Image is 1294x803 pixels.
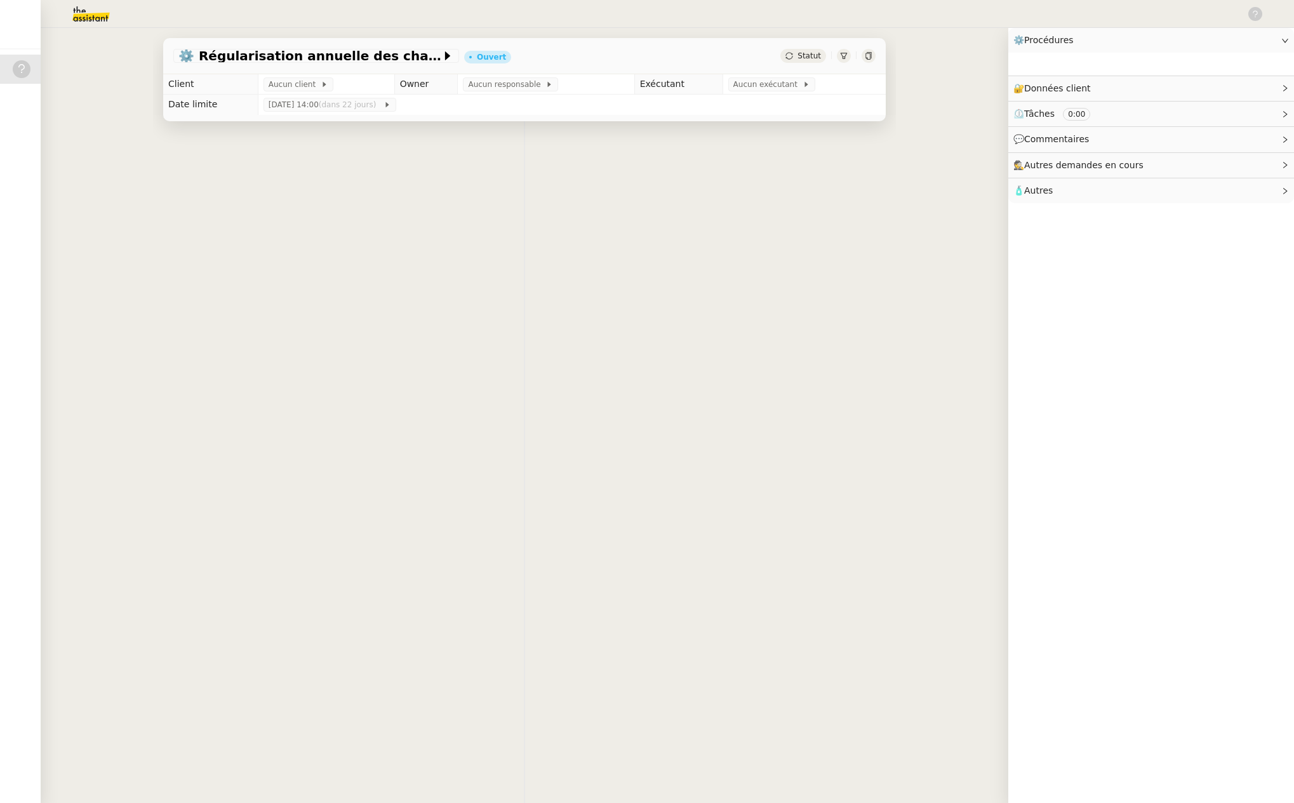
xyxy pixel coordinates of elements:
[477,53,506,61] div: Ouvert
[163,74,258,95] td: Client
[733,78,803,91] span: Aucun exécutant
[319,100,378,109] span: (dans 22 jours)
[1024,83,1091,93] span: Données client
[1024,185,1053,196] span: Autres
[1008,28,1294,53] div: ⚙️Procédures
[1013,33,1079,48] span: ⚙️
[1008,76,1294,101] div: 🔐Données client
[634,74,723,95] td: Exécutant
[269,78,321,91] span: Aucun client
[1013,134,1095,144] span: 💬
[1063,108,1090,121] nz-tag: 0:00
[1008,102,1294,126] div: ⏲️Tâches 0:00
[394,74,458,95] td: Owner
[163,95,258,115] td: Date limite
[1024,160,1144,170] span: Autres demandes en cours
[468,78,545,91] span: Aucun responsable
[269,98,384,111] span: [DATE] 14:00
[1008,127,1294,152] div: 💬Commentaires
[1024,134,1089,144] span: Commentaires
[1008,153,1294,178] div: 🕵️Autres demandes en cours
[1024,109,1055,119] span: Tâches
[1013,160,1149,170] span: 🕵️
[1008,178,1294,203] div: 🧴Autres
[1013,81,1096,96] span: 🔐
[1013,185,1053,196] span: 🧴
[797,51,821,60] span: Statut
[1024,35,1074,45] span: Procédures
[1013,109,1101,119] span: ⏲️
[178,50,441,62] span: ⚙️ Régularisation annuelle des charges locatives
